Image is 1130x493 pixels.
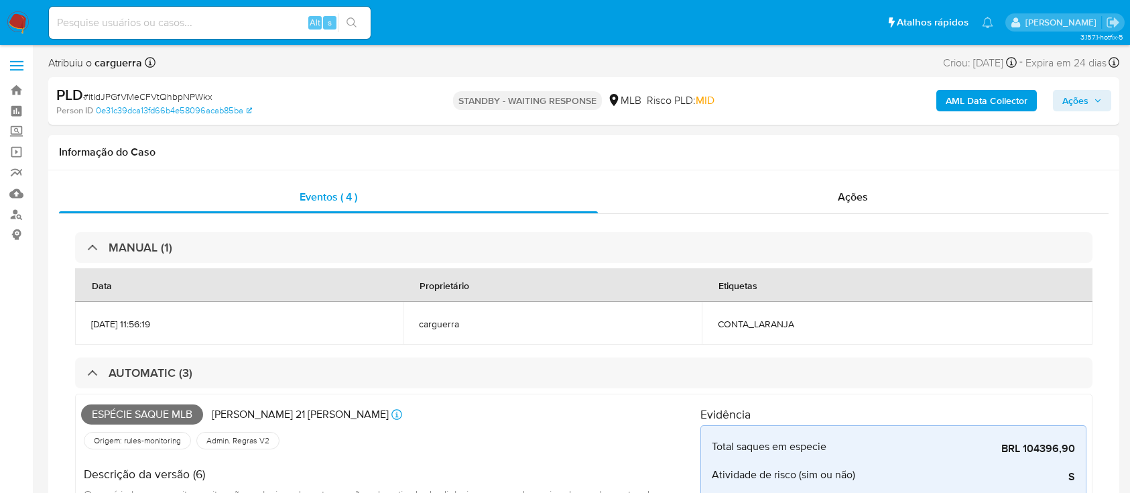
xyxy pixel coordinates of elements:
[83,90,212,103] span: # itIdJPGfVMeCFVtQhbpNPWkx
[718,318,1076,330] span: CONTA_LARANJA
[48,56,142,70] span: Atribuiu o
[75,358,1092,388] div: AUTOMATIC (3)
[897,15,968,30] span: Atalhos rápidos
[338,13,365,32] button: search-icon
[936,90,1037,111] button: AML Data Collector
[696,93,714,108] span: MID
[1025,16,1101,29] p: carlos.guerra@mercadopago.com.br
[300,189,357,205] span: Eventos ( 4 )
[1053,90,1111,111] button: Ações
[109,366,192,380] h3: AUTOMATIC (3)
[92,55,142,70] b: carguerra
[982,17,993,28] a: Notificações
[84,467,690,482] h4: Descrição da versão (6)
[205,435,271,446] span: Admin. Regras V2
[943,54,1017,72] div: Criou: [DATE]
[1019,54,1023,72] span: -
[91,318,387,330] span: [DATE] 11:56:19
[1025,56,1107,70] span: Expira em 24 dias
[419,318,686,330] span: carguerra
[1106,15,1120,30] a: Sair
[702,269,773,301] div: Etiquetas
[81,404,203,425] span: Espécie saque mlb
[946,90,1027,111] b: AML Data Collector
[328,16,332,29] span: s
[49,14,371,32] input: Pesquise usuários ou casos...
[310,16,320,29] span: Alt
[607,93,641,108] div: MLB
[403,269,485,301] div: Proprietário
[109,240,172,255] h3: MANUAL (1)
[647,93,714,108] span: Risco PLD:
[56,84,83,105] b: PLD
[212,407,389,422] p: [PERSON_NAME] 21 [PERSON_NAME]
[96,105,252,117] a: 0e31c39dca13fd66b4e58096acab85ba
[1062,90,1088,111] span: Ações
[92,435,182,446] span: Origem: rules-monitoring
[59,146,1109,159] h1: Informação do Caso
[453,91,602,110] p: STANDBY - WAITING RESPONSE
[838,189,868,205] span: Ações
[76,269,128,301] div: Data
[75,232,1092,263] div: MANUAL (1)
[56,105,93,117] b: Person ID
